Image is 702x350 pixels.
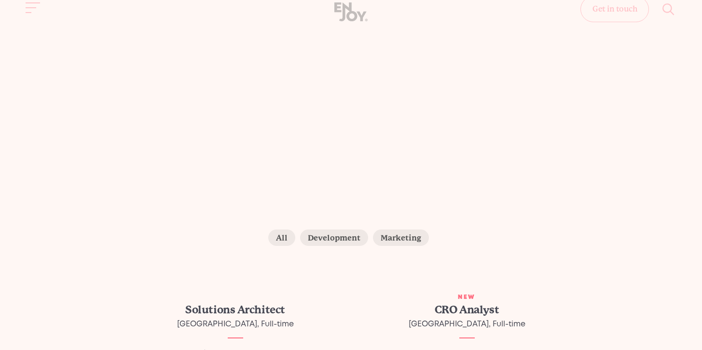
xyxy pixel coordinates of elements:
[369,302,565,318] h2: CRO Analyst
[369,318,565,331] div: [GEOGRAPHIC_DATA], Full-time
[137,302,334,318] h2: Solutions Architect
[580,16,649,42] a: Get in touch
[137,318,334,331] div: [GEOGRAPHIC_DATA], Full-time
[659,19,679,39] button: Site search
[373,229,429,246] label: Marketing
[351,293,583,302] div: New
[300,229,368,246] label: Development
[23,17,43,38] button: Site navigation
[268,229,295,246] label: All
